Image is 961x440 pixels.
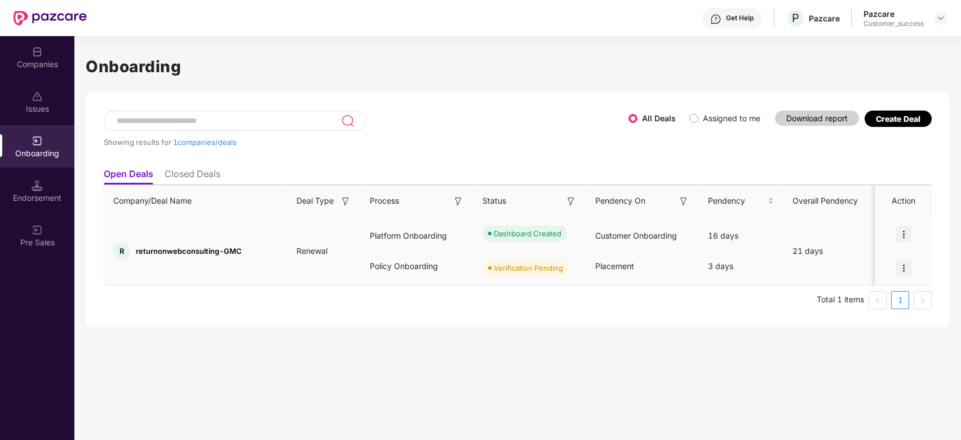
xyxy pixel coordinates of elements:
[86,54,950,79] h1: Onboarding
[783,186,879,217] th: Overall Pendency
[896,226,911,242] img: icon
[817,291,864,309] li: Total 1 items
[287,246,336,256] span: Renewal
[113,243,130,259] div: R
[775,111,859,126] button: Download report
[863,19,924,28] div: Customer_success
[783,245,879,257] div: 21 days
[708,195,765,207] span: Pendency
[642,113,676,123] label: All Deals
[104,186,287,217] th: Company/Deal Name
[482,195,506,207] span: Status
[104,138,628,147] div: Showing results for
[678,196,689,207] img: svg+xml;base64,PHN2ZyB3aWR0aD0iMTYiIGhlaWdodD0iMTYiIHZpZXdCb3g9IjAgMCAxNiAxNiIgZmlsbD0ibm9uZSIgeG...
[919,297,926,304] span: right
[699,251,783,281] div: 3 days
[892,292,909,309] a: 1
[726,14,754,23] div: Get Help
[876,114,920,124] div: Create Deal
[874,297,881,304] span: left
[896,260,911,276] img: icon
[699,221,783,251] div: 16 days
[370,195,399,207] span: Process
[869,291,887,309] li: Previous Page
[165,168,220,184] li: Closed Deals
[361,221,473,251] div: Platform Onboarding
[595,261,634,271] span: Placement
[32,135,43,147] img: svg+xml;base64,PHN2ZyB3aWR0aD0iMjAiIGhlaWdodD0iMjAiIHZpZXdCb3g9IjAgMCAyMCAyMCIgZmlsbD0ibm9uZSIgeG...
[565,196,577,207] img: svg+xml;base64,PHN2ZyB3aWR0aD0iMTYiIGhlaWdodD0iMTYiIHZpZXdCb3g9IjAgMCAxNiAxNiIgZmlsbD0ibm9uZSIgeG...
[104,168,153,184] li: Open Deals
[341,114,354,127] img: svg+xml;base64,PHN2ZyB3aWR0aD0iMjQiIGhlaWdodD0iMjUiIHZpZXdCb3g9IjAgMCAyNCAyNSIgZmlsbD0ibm9uZSIgeG...
[863,8,924,19] div: Pazcare
[869,291,887,309] button: left
[710,14,721,25] img: svg+xml;base64,PHN2ZyBpZD0iSGVscC0zMngzMiIgeG1sbnM9Imh0dHA6Ly93d3cudzMub3JnLzIwMDAvc3ZnIiB3aWR0aD...
[494,228,561,239] div: Dashboard Created
[936,14,945,23] img: svg+xml;base64,PHN2ZyBpZD0iRHJvcGRvd24tMzJ4MzIiIHhtbG5zPSJodHRwOi8vd3d3LnczLm9yZy8yMDAwL3N2ZyIgd2...
[32,46,43,58] img: svg+xml;base64,PHN2ZyBpZD0iQ29tcGFuaWVzIiB4bWxucz0iaHR0cDovL3d3dy53My5vcmcvMjAwMC9zdmciIHdpZHRoPS...
[494,262,563,274] div: Verification Pending
[296,195,334,207] span: Deal Type
[340,196,351,207] img: svg+xml;base64,PHN2ZyB3aWR0aD0iMTYiIGhlaWdodD0iMTYiIHZpZXdCb3g9IjAgMCAxNiAxNiIgZmlsbD0ibm9uZSIgeG...
[914,291,932,309] li: Next Page
[914,291,932,309] button: right
[173,138,237,147] span: 1 companies/deals
[32,91,43,102] img: svg+xml;base64,PHN2ZyBpZD0iSXNzdWVzX2Rpc2FibGVkIiB4bWxucz0iaHR0cDovL3d3dy53My5vcmcvMjAwMC9zdmciIH...
[361,251,473,281] div: Policy Onboarding
[32,225,43,236] img: svg+xml;base64,PHN2ZyB3aWR0aD0iMjAiIGhlaWdodD0iMjAiIHZpZXdCb3g9IjAgMCAyMCAyMCIgZmlsbD0ibm9uZSIgeG...
[792,11,799,25] span: P
[699,186,783,217] th: Pendency
[595,231,677,240] span: Customer Onboarding
[891,291,909,309] li: 1
[14,11,87,25] img: New Pazcare Logo
[136,247,242,256] span: returnonwebconsulting-GMC
[703,113,760,123] label: Assigned to me
[595,195,645,207] span: Pendency On
[32,180,43,191] img: svg+xml;base64,PHN2ZyB3aWR0aD0iMTQuNSIgaGVpZ2h0PSIxNC41IiB2aWV3Qm94PSIwIDAgMTYgMTYiIGZpbGw9Im5vbm...
[453,196,464,207] img: svg+xml;base64,PHN2ZyB3aWR0aD0iMTYiIGhlaWdodD0iMTYiIHZpZXdCb3g9IjAgMCAxNiAxNiIgZmlsbD0ibm9uZSIgeG...
[809,13,840,24] div: Pazcare
[875,186,932,217] th: Action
